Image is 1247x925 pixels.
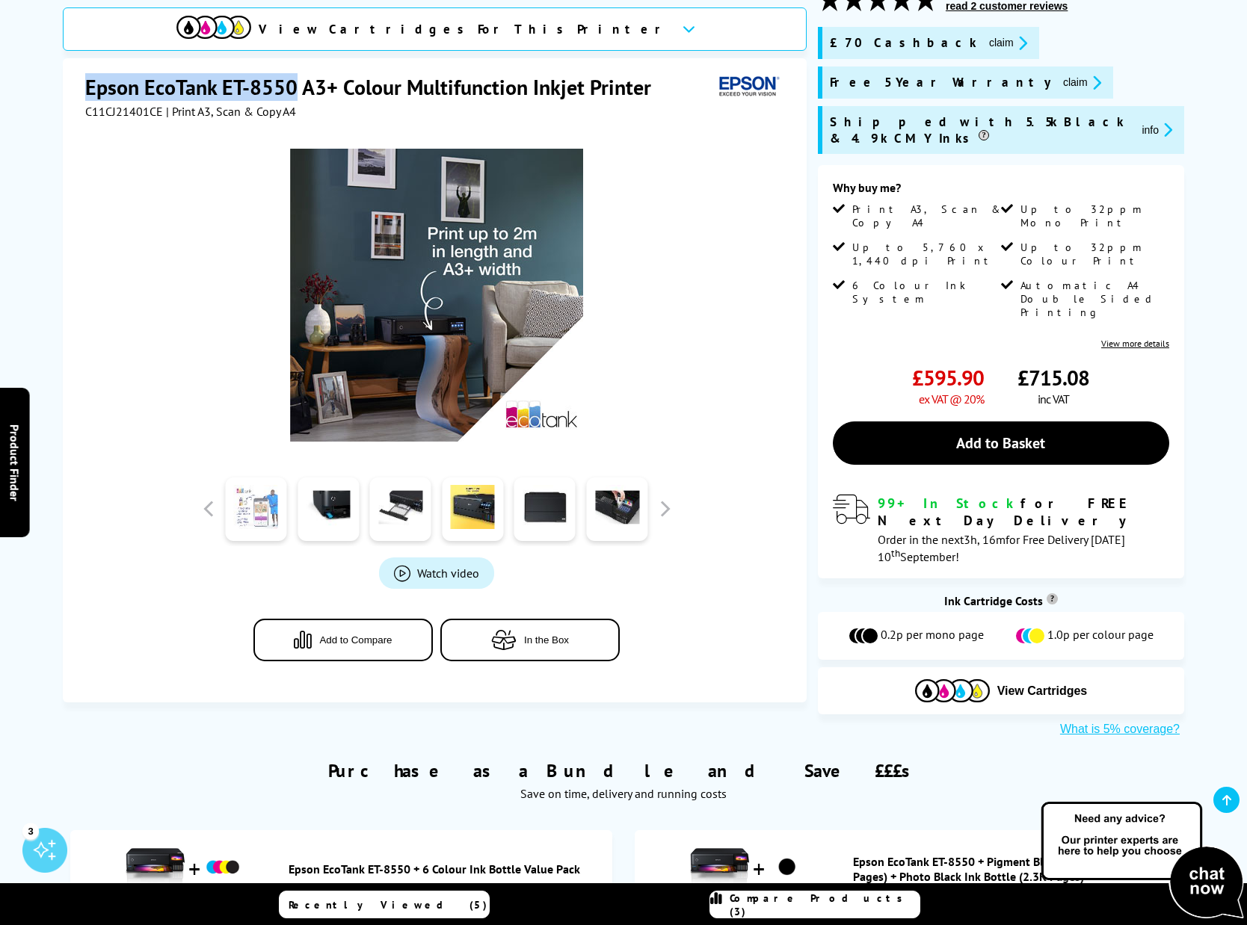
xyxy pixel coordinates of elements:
span: Automatic A4 Double Sided Printing [1020,279,1166,319]
button: promo-description [985,34,1032,52]
span: 1.0p per colour page [1047,627,1154,645]
span: Order in the next for Free Delivery [DATE] 10 September! [878,532,1125,564]
div: Ink Cartridge Costs [818,593,1184,608]
h1: Epson EcoTank ET-8550 A3+ Colour Multifunction Inkjet Printer [85,73,666,101]
span: Up to 5,760 x 1,440 dpi Print [852,241,998,267]
button: promo-description [1059,74,1106,91]
img: Epson EcoTank ET-8550 + 6 Colour Ink Bottle Value Pack [125,838,185,897]
span: Up to 32ppm Colour Print [1020,241,1166,267]
span: 6 Colour Ink System [852,279,998,306]
span: View Cartridges [997,684,1088,698]
div: Purchase as a Bundle and Save £££s [63,737,1184,808]
img: cmyk-icon.svg [176,16,251,39]
a: Product_All_Videos [379,557,494,589]
div: Why buy me? [833,180,1169,202]
img: Open Live Chat window [1038,799,1247,922]
div: for FREE Next Day Delivery [878,495,1169,529]
sup: th [891,546,900,560]
span: £595.90 [912,364,984,392]
span: Product Finder [7,424,22,501]
button: View Cartridges [829,678,1173,703]
button: What is 5% coverage? [1056,722,1184,737]
span: £70 Cashback [830,34,977,52]
img: Epson EcoTank ET-8550 + 6 Colour Ink Bottle Value Pack [204,849,241,886]
span: inc VAT [1038,392,1069,406]
span: Up to 32ppm Mono Print [1020,202,1166,229]
img: Epson EcoTank ET-8550 + Pigment Black Ink Bottle (6.7K Pages) + Photo Black Ink Bottle (2.3K Pages) [689,838,749,897]
span: | Print A3, Scan & Copy A4 [166,104,296,119]
button: In the Box [440,619,620,661]
button: promo-description [1137,121,1177,138]
img: Cartridges [915,679,990,702]
a: Add to Basket [833,421,1169,465]
img: Epson EcoTank ET-8550 + Pigment Black Ink Bottle (6.7K Pages) + Photo Black Ink Bottle (2.3K Pages) [769,849,806,886]
span: Shipped with 5.5k Black & 4.9k CMY Inks [830,114,1130,146]
button: Add to Compare [253,619,433,661]
span: Compare Products (3) [730,891,920,918]
span: Recently Viewed (5) [289,898,487,912]
span: ex VAT @ 20% [919,392,984,406]
span: £715.08 [1017,364,1089,392]
div: 3 [22,823,39,839]
span: 99+ In Stock [878,495,1020,512]
span: 3h, 16m [964,532,1006,547]
a: Epson EcoTank ET-8550 + Pigment Black Ink Bottle (6.7K Pages) + Photo Black Ink Bottle (2.3K Pages) [853,854,1169,884]
img: Epson [713,73,782,101]
img: Epson EcoTank ET-8550 Thumbnail [290,149,583,442]
span: In the Box [524,634,569,646]
div: modal_delivery [833,495,1169,563]
span: Free 5 Year Warranty [830,74,1051,91]
span: Add to Compare [319,634,392,646]
span: View Cartridges For This Printer [259,21,670,37]
span: Watch video [417,566,479,581]
a: Recently Viewed (5) [279,891,490,918]
a: Compare Products (3) [709,891,920,918]
a: View more details [1101,338,1169,349]
span: Print A3, Scan & Copy A4 [852,202,998,229]
div: Save on time, delivery and running costs [81,786,1166,801]
a: Epson EcoTank ET-8550 + 6 Colour Ink Bottle Value Pack [289,861,605,876]
sup: Cost per page [1047,593,1058,604]
span: 0.2p per mono page [881,627,984,645]
span: C11CJ21401CE [85,104,163,119]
